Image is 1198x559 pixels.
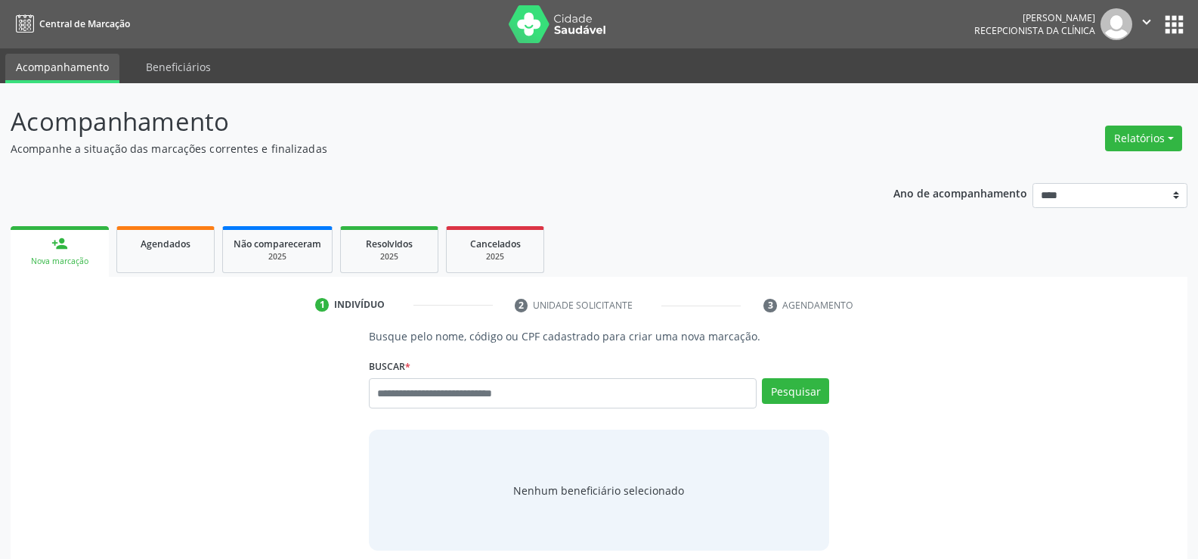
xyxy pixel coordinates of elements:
[1100,8,1132,40] img: img
[11,103,834,141] p: Acompanhamento
[21,256,98,267] div: Nova marcação
[334,298,385,312] div: Indivíduo
[11,11,130,36] a: Central de Marcação
[39,17,130,30] span: Central de Marcação
[366,238,413,250] span: Resolvidos
[457,251,533,262] div: 2025
[351,251,427,262] div: 2025
[369,355,410,378] label: Buscar
[141,238,190,250] span: Agendados
[11,141,834,157] p: Acompanhe a situação das marcações correntes e finalizadas
[1161,11,1187,38] button: apps
[513,483,684,498] span: Nenhum beneficiário selecionado
[51,235,68,252] div: person_add
[1132,8,1161,40] button: 
[974,11,1095,24] div: [PERSON_NAME]
[234,238,321,250] span: Não compareceram
[974,24,1095,37] span: Recepcionista da clínica
[470,238,521,250] span: Cancelados
[315,298,329,312] div: 1
[1105,126,1182,151] button: Relatórios
[135,54,221,80] a: Beneficiários
[893,183,1027,202] p: Ano de acompanhamento
[762,378,829,404] button: Pesquisar
[369,328,829,344] p: Busque pelo nome, código ou CPF cadastrado para criar uma nova marcação.
[1138,14,1155,30] i: 
[5,54,119,83] a: Acompanhamento
[234,251,321,262] div: 2025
